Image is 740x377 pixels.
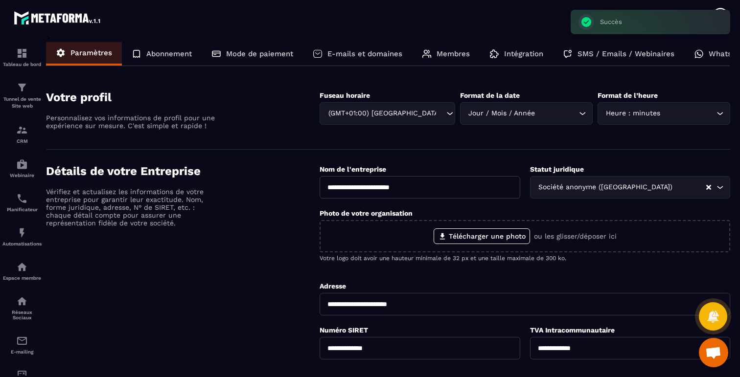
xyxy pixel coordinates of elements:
[2,328,42,362] a: emailemailE-mailing
[46,90,320,104] h4: Votre profil
[146,49,192,58] p: Abonnement
[320,282,346,290] label: Adresse
[2,207,42,212] p: Planificateur
[320,165,386,173] label: Nom de l'entreprise
[70,48,112,57] p: Paramètres
[2,173,42,178] p: Webinaire
[699,338,728,367] div: Ouvrir le chat
[466,108,537,119] span: Jour / Mois / Année
[2,288,42,328] a: social-networksocial-networkRéseaux Sociaux
[2,40,42,74] a: formationformationTableau de bord
[675,182,705,193] input: Search for option
[2,74,42,117] a: formationformationTunnel de vente Site web
[320,91,370,99] label: Fuseau horaire
[16,193,28,204] img: scheduler
[706,184,711,191] button: Clear Selected
[537,108,577,119] input: Search for option
[320,209,413,217] label: Photo de votre organisation
[530,165,584,173] label: Statut juridique
[604,108,663,119] span: Heure : minutes
[460,91,520,99] label: Format de la date
[46,164,320,178] h4: Détails de votre Entreprise
[320,326,368,334] label: Numéro SIRET
[2,220,42,254] a: automationsautomationsAutomatisations
[16,124,28,136] img: formation
[46,188,217,227] p: Vérifiez et actualisez les informations de votre entreprise pour garantir leur exactitude. Nom, f...
[504,49,543,58] p: Intégration
[2,62,42,67] p: Tableau de bord
[530,176,730,199] div: Search for option
[598,91,658,99] label: Format de l’heure
[2,151,42,185] a: automationsautomationsWebinaire
[326,108,437,119] span: (GMT+01:00) [GEOGRAPHIC_DATA]
[578,49,674,58] p: SMS / Emails / Webinaires
[2,185,42,220] a: schedulerschedulerPlanificateur
[16,158,28,170] img: automations
[598,102,730,125] div: Search for option
[2,138,42,144] p: CRM
[16,261,28,273] img: automations
[536,182,675,193] span: Société anonyme ([GEOGRAPHIC_DATA])
[2,117,42,151] a: formationformationCRM
[46,114,217,130] p: Personnalisez vos informations de profil pour une expérience sur mesure. C'est simple et rapide !
[2,349,42,355] p: E-mailing
[320,102,455,125] div: Search for option
[327,49,402,58] p: E-mails et domaines
[16,47,28,59] img: formation
[16,335,28,347] img: email
[2,275,42,281] p: Espace membre
[663,108,714,119] input: Search for option
[530,326,615,334] label: TVA Intracommunautaire
[320,255,730,262] p: Votre logo doit avoir une hauteur minimale de 32 px et une taille maximale de 300 ko.
[226,49,293,58] p: Mode de paiement
[16,295,28,307] img: social-network
[2,96,42,110] p: Tunnel de vente Site web
[437,49,470,58] p: Membres
[16,82,28,93] img: formation
[534,232,617,240] p: ou les glisser/déposer ici
[2,254,42,288] a: automationsautomationsEspace membre
[2,310,42,320] p: Réseaux Sociaux
[14,9,102,26] img: logo
[460,102,593,125] div: Search for option
[16,227,28,239] img: automations
[434,228,530,244] label: Télécharger une photo
[2,241,42,246] p: Automatisations
[437,108,444,119] input: Search for option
